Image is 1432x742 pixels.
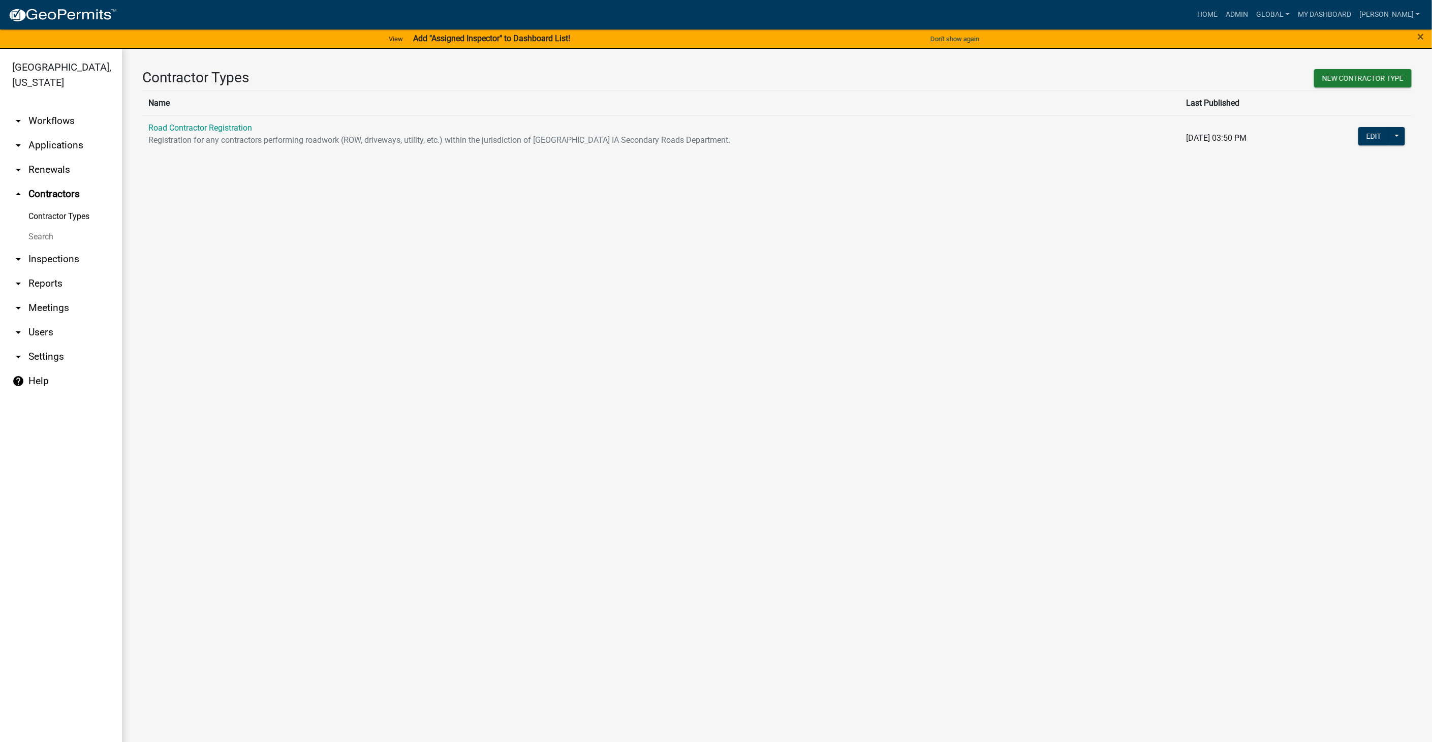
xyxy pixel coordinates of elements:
a: My Dashboard [1294,5,1355,24]
span: × [1418,29,1424,44]
i: arrow_drop_down [12,164,24,176]
i: arrow_drop_down [12,139,24,151]
a: Global [1253,5,1294,24]
i: arrow_drop_up [12,188,24,200]
th: Last Published [1180,90,1307,115]
span: [DATE] 03:50 PM [1186,133,1247,143]
p: Registration for any contractors performing roadwork (ROW, driveways, utility, etc.) within the j... [148,134,1174,146]
th: Name [142,90,1180,115]
i: arrow_drop_down [12,326,24,338]
i: arrow_drop_down [12,302,24,314]
button: Edit [1358,127,1389,145]
a: Home [1194,5,1222,24]
button: Don't show again [926,30,983,47]
h3: Contractor Types [142,69,769,86]
a: [PERSON_NAME] [1355,5,1424,24]
a: Road Contractor Registration [148,123,252,133]
a: View [385,30,407,47]
strong: Add "Assigned Inspector" to Dashboard List! [413,34,570,43]
i: arrow_drop_down [12,351,24,363]
a: Admin [1222,5,1253,24]
button: Close [1418,30,1424,43]
i: arrow_drop_down [12,115,24,127]
i: arrow_drop_down [12,277,24,290]
i: help [12,375,24,387]
button: New Contractor Type [1314,69,1412,87]
i: arrow_drop_down [12,253,24,265]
